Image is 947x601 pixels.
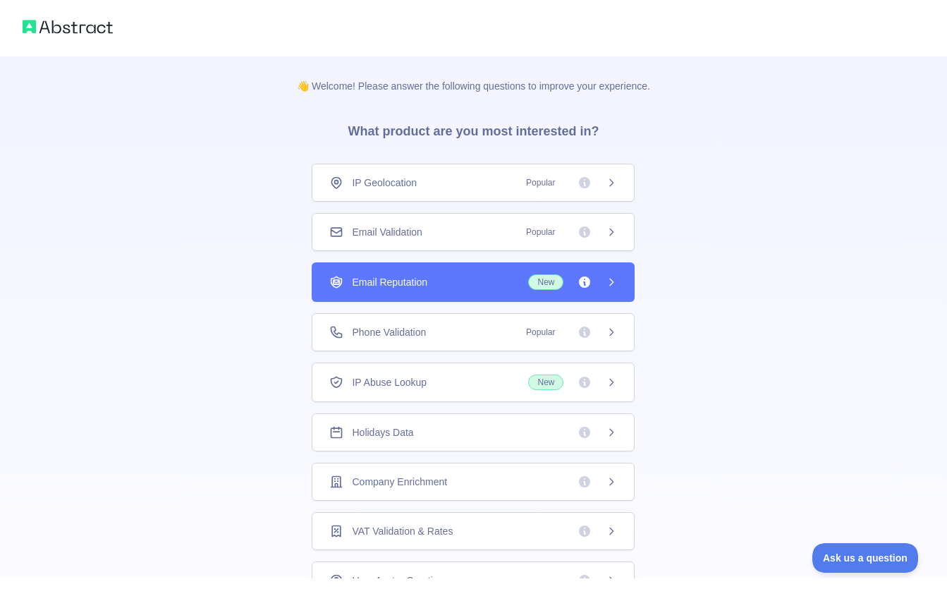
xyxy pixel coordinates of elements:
span: IP Abuse Lookup [352,375,427,389]
h3: What product are you most interested in? [325,93,621,164]
span: New [528,274,563,290]
span: Phone Validation [352,325,426,339]
span: Popular [518,176,563,190]
span: User Avatar Creation [352,573,444,588]
span: Company Enrichment [352,475,447,489]
span: Popular [518,225,563,239]
img: Abstract logo [23,17,113,37]
span: New [528,375,563,390]
span: Email Reputation [352,275,427,289]
iframe: Toggle Customer Support [812,543,919,573]
span: Popular [518,325,563,339]
span: Holidays Data [352,425,413,439]
span: VAT Validation & Rates [352,524,453,538]
span: Email Validation [352,225,422,239]
span: IP Geolocation [352,176,417,190]
p: 👋 Welcome! Please answer the following questions to improve your experience. [274,56,673,93]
